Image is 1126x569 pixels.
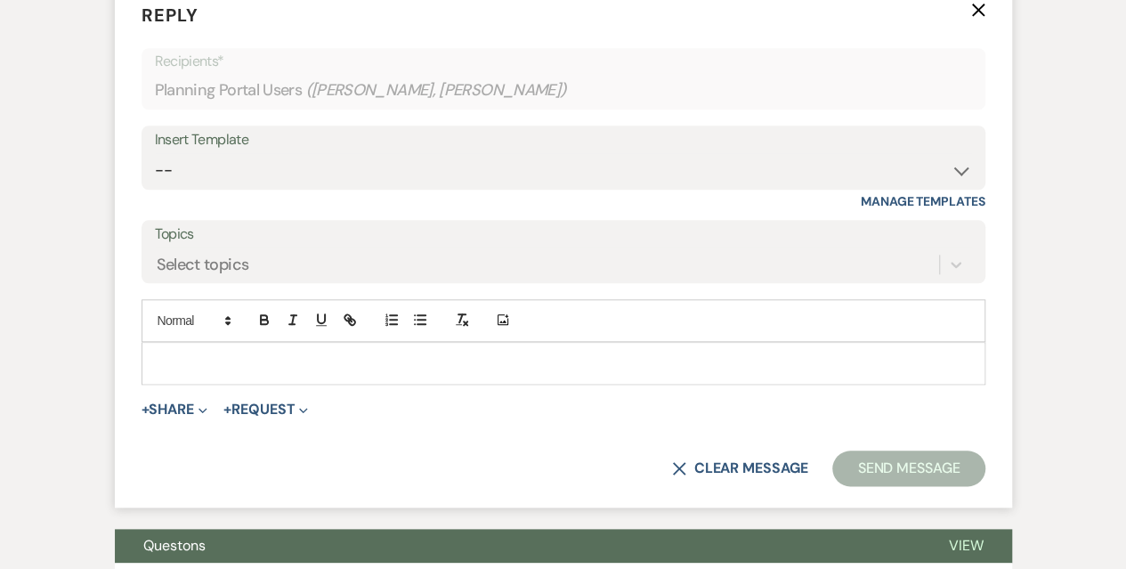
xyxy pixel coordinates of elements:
[305,78,567,102] span: ( [PERSON_NAME], [PERSON_NAME] )
[155,73,972,108] div: Planning Portal Users
[157,252,249,276] div: Select topics
[832,451,984,486] button: Send Message
[142,4,198,27] span: Reply
[155,50,972,73] p: Recipients*
[142,402,150,417] span: +
[223,402,308,417] button: Request
[949,536,984,555] span: View
[142,402,208,417] button: Share
[155,127,972,153] div: Insert Template
[115,529,920,563] button: Questons
[143,536,206,555] span: Questons
[920,529,1012,563] button: View
[672,461,807,476] button: Clear message
[861,193,985,209] a: Manage Templates
[155,222,972,248] label: Topics
[223,402,231,417] span: +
